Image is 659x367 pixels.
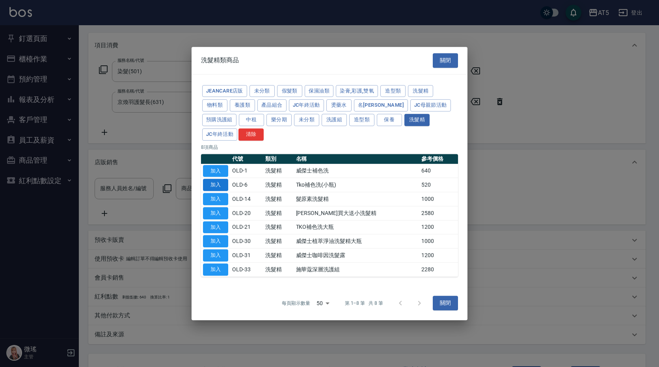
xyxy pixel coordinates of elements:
[294,220,419,234] td: TKO補色洗大瓶
[263,248,294,263] td: 洗髮精
[230,248,263,263] td: OLD-31
[230,234,263,248] td: OLD-30
[305,85,334,97] button: 保濕油類
[294,114,319,126] button: 未分類
[230,164,263,178] td: OLD-1
[282,300,310,307] p: 每頁顯示數量
[203,165,228,177] button: 加入
[294,206,419,220] td: [PERSON_NAME]買大送小洗髮精
[419,154,458,164] th: 參考價格
[408,85,433,97] button: 洗髮精
[201,144,458,151] p: 8 項商品
[419,178,458,192] td: 520
[322,114,347,126] button: 洗護組
[203,221,228,234] button: 加入
[263,192,294,206] td: 洗髮精
[419,248,458,263] td: 1200
[202,114,236,126] button: 預購洗護組
[419,234,458,248] td: 1000
[230,178,263,192] td: OLD-6
[203,193,228,205] button: 加入
[294,262,419,276] td: 施華蔻深層洗護組
[377,114,402,126] button: 保養
[294,154,419,164] th: 名稱
[380,85,406,97] button: 造型類
[289,99,324,111] button: JC年終活動
[294,164,419,178] td: 威傑士補色洗
[203,249,228,261] button: 加入
[294,192,419,206] td: 髮原素洗髮精
[238,128,264,141] button: 清除
[263,262,294,276] td: 洗髮精
[336,85,378,97] button: 染膏,彩護,雙氧
[203,207,228,219] button: 加入
[419,192,458,206] td: 1000
[203,263,228,276] button: 加入
[202,128,237,141] button: JC年終活動
[277,85,302,97] button: 假髮類
[263,164,294,178] td: 洗髮精
[230,206,263,220] td: OLD-20
[230,99,255,111] button: 養護類
[349,114,374,126] button: 造型類
[294,178,419,192] td: Tko補色洗(小瓶)
[263,154,294,164] th: 類別
[263,206,294,220] td: 洗髮精
[410,99,451,111] button: JC母親節活動
[202,85,247,97] button: JeanCare店販
[354,99,408,111] button: 名[PERSON_NAME]
[203,235,228,247] button: 加入
[345,300,383,307] p: 第 1–8 筆 共 8 筆
[239,114,264,126] button: 中租
[203,179,228,191] button: 加入
[263,234,294,248] td: 洗髮精
[326,99,352,111] button: 燙藥水
[201,56,239,64] span: 洗髮精類商品
[419,262,458,276] td: 2280
[419,220,458,234] td: 1200
[433,53,458,68] button: 關閉
[313,293,332,314] div: 50
[419,206,458,220] td: 2580
[230,262,263,276] td: OLD-33
[230,154,263,164] th: 代號
[266,114,292,126] button: 樂分期
[230,192,263,206] td: OLD-14
[202,99,227,111] button: 物料類
[249,85,275,97] button: 未分類
[433,296,458,311] button: 關閉
[294,248,419,263] td: 威傑士咖啡因洗髮露
[230,220,263,234] td: OLD-21
[263,178,294,192] td: 洗髮精
[419,164,458,178] td: 640
[404,114,430,126] button: 洗髮精
[257,99,287,111] button: 產品組合
[294,234,419,248] td: 威傑士植萃淨油洗髮精大瓶
[263,220,294,234] td: 洗髮精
